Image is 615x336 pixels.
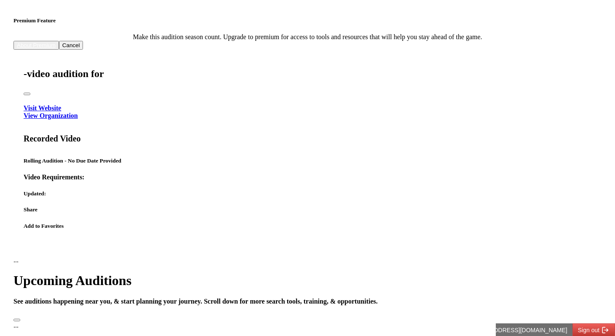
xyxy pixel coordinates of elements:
h5: Share [24,206,591,213]
a: View Organization [24,112,78,119]
span: video audition for [27,68,104,79]
h4: Video Requirements: [24,173,591,181]
h1: Upcoming Auditions [13,273,602,288]
a: About Premium [17,42,56,48]
div: ... [13,322,602,329]
span: Sign out [82,3,104,10]
div: ... [13,256,602,264]
h5: Recorded Video [24,134,591,144]
button: Cancel [59,41,83,50]
h5: Rolling Audition - No Due Date Provided [24,157,591,164]
h5: Updated: [24,190,591,197]
h4: See auditions happening near you, & start planning your journey. Scroll down for more search tool... [13,298,602,305]
h5: Add to Favorites [24,223,591,229]
button: Close [13,319,20,321]
h2: - [24,68,591,80]
h5: Premium Feature [13,17,602,24]
div: Make this audition season count. Upgrade to premium for access to tools and resources that will h... [13,33,602,41]
button: Close [24,93,30,95]
a: Visit Website [24,104,61,112]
